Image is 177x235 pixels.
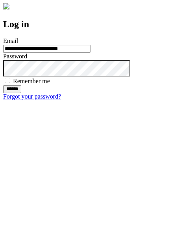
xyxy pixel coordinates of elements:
[13,78,50,84] label: Remember me
[3,37,18,44] label: Email
[3,53,27,60] label: Password
[3,19,174,30] h2: Log in
[3,93,61,100] a: Forgot your password?
[3,3,9,9] img: logo-4e3dc11c47720685a147b03b5a06dd966a58ff35d612b21f08c02c0306f2b779.png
